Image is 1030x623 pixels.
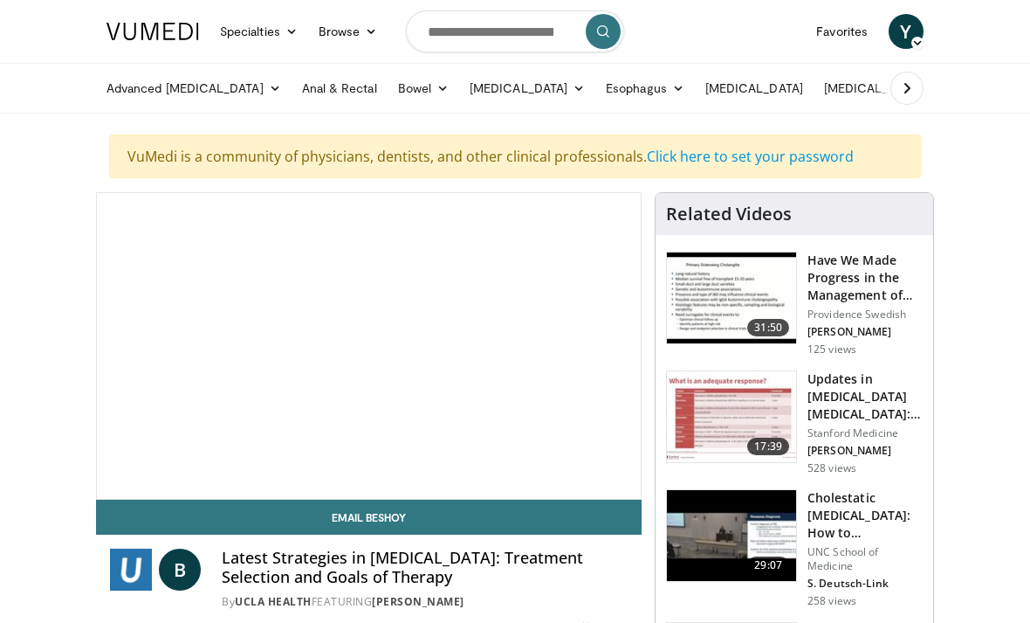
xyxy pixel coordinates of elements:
a: UCLA Health [235,594,312,609]
span: 31:50 [747,319,789,336]
a: [PERSON_NAME] [372,594,464,609]
h3: Cholestatic [MEDICAL_DATA]: How to Incorporate New Treatment Options [807,489,923,542]
input: Search topics, interventions [406,10,624,52]
p: 125 views [807,343,856,356]
a: Anal & Rectal [292,71,388,106]
h4: Related Videos [666,204,792,225]
span: 17:39 [747,438,789,455]
a: Browse [308,14,388,49]
img: VuMedi Logo [106,23,199,40]
div: By FEATURING [222,594,628,610]
div: VuMedi is a community of physicians, dentists, and other clinical professionals. [109,135,921,178]
video-js: Video Player [97,193,641,499]
a: Click here to set your password [647,147,854,166]
p: UNC School of Medicine [807,545,923,573]
p: 258 views [807,594,856,608]
img: 44f8a09c-f2bc-44d8-baa0-b89ef6a64ea2.150x105_q85_crop-smart_upscale.jpg [667,371,796,462]
p: [PERSON_NAME] [807,444,923,458]
h3: Updates in [MEDICAL_DATA] [MEDICAL_DATA]: [MEDICAL_DATA] [807,370,923,423]
a: B [159,549,201,591]
p: Stanford Medicine [807,426,923,440]
a: 29:07 Cholestatic [MEDICAL_DATA]: How to Incorporate New Treatment Options UNC School of Medicine... [666,489,923,608]
h4: Latest Strategies in [MEDICAL_DATA]: Treatment Selection and Goals of Therapy [222,549,628,586]
a: Esophagus [595,71,695,106]
a: [MEDICAL_DATA] [695,71,814,106]
a: 17:39 Updates in [MEDICAL_DATA] [MEDICAL_DATA]: [MEDICAL_DATA] Stanford Medicine [PERSON_NAME] 52... [666,370,923,475]
img: UCLA Health [110,549,152,591]
a: [MEDICAL_DATA] [459,71,595,106]
span: 29:07 [747,557,789,574]
a: Specialties [209,14,308,49]
a: Email Beshoy [96,500,642,535]
h3: Have We Made Progress in the Management of Cholestatic [MEDICAL_DATA]? [807,252,923,304]
a: Favorites [806,14,878,49]
img: 26bbc9f5-8330-4557-a2cf-86553b26fea0.150x105_q85_crop-smart_upscale.jpg [667,490,796,581]
a: [MEDICAL_DATA] [814,71,950,106]
p: Providence Swedish [807,308,923,322]
a: 31:50 Have We Made Progress in the Management of Cholestatic [MEDICAL_DATA]? Providence Swedish [... [666,252,923,356]
p: S. Deutsch-Link [807,577,923,591]
a: Bowel [388,71,459,106]
a: Advanced [MEDICAL_DATA] [96,71,292,106]
p: [PERSON_NAME] [807,325,923,339]
img: c13dd430-fc9f-496f-aa6a-d3538050701f.150x105_q85_crop-smart_upscale.jpg [667,253,796,343]
p: 528 views [807,461,856,475]
a: Y [889,14,924,49]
